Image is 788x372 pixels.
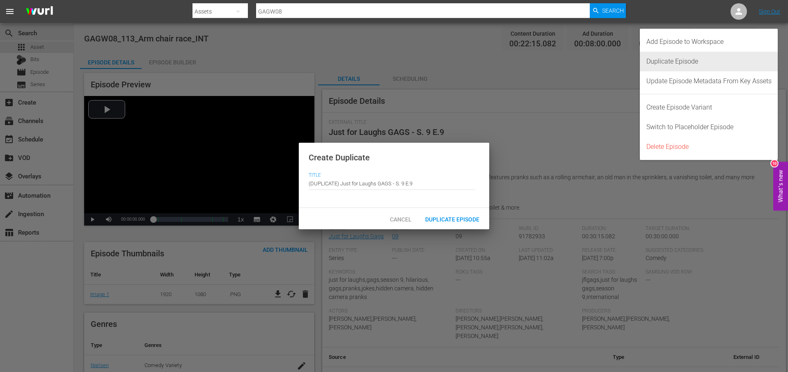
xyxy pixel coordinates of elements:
[20,2,59,21] img: ans4CAIJ8jUAAAAAAAAAAAAAAAAAAAAAAAAgQb4GAAAAAAAAAAAAAAAAAAAAAAAAJMjXAAAAAAAAAAAAAAAAAAAAAAAAgAT5G...
[646,137,772,157] div: Delete Episode
[646,32,772,52] div: Add Episode to Workspace
[383,216,418,223] span: Cancel
[773,162,788,210] button: Open Feedback Widget
[771,160,778,167] div: 10
[383,211,419,226] button: Cancel
[602,3,624,18] span: Search
[590,3,626,18] button: Search
[646,98,772,117] div: Create Episode Variant
[309,153,370,162] span: Create Duplicate
[5,7,15,16] span: menu
[646,52,772,71] div: Duplicate Episode
[759,8,780,15] a: Sign Out
[419,216,486,223] span: Duplicate Episode
[646,117,772,137] div: Switch to Placeholder Episode
[309,172,475,179] span: Title
[646,71,772,91] div: Update Episode Metadata From Key Assets
[419,211,486,226] button: Duplicate Episode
